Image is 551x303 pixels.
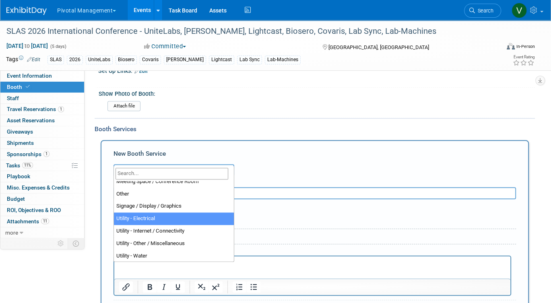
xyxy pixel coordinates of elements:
div: New Booth Service [114,149,516,162]
span: Travel Reservations [7,106,64,112]
span: Budget [7,196,25,202]
span: 1 [43,151,50,157]
button: Bold [143,281,157,293]
span: 11 [41,218,49,224]
span: [GEOGRAPHIC_DATA], [GEOGRAPHIC_DATA] [328,44,429,50]
span: more [5,229,18,236]
span: [DATE] [DATE] [6,42,48,49]
img: Format-Inperson.png [507,43,515,49]
span: 11% [22,162,33,168]
div: Event Format [457,42,535,54]
div: Show Photo of Booth: [99,88,531,98]
span: Booth [7,84,31,90]
span: Search [475,8,493,14]
span: Shipments [7,140,34,146]
span: Attachments [7,218,49,225]
a: Tasks11% [0,160,84,171]
span: Staff [7,95,19,101]
span: Tasks [6,162,33,169]
div: Covaris [140,56,161,64]
div: In-Person [516,43,535,49]
span: Asset Reservations [7,117,55,124]
a: Giveaways [0,126,84,137]
i: Booth reservation complete [26,85,30,89]
a: Sponsorships1 [0,149,84,160]
a: Shipments [0,138,84,148]
a: Travel Reservations1 [0,104,84,115]
button: Subscript [195,281,208,293]
button: Bullet list [247,281,260,293]
span: Giveaways [7,128,33,135]
button: Underline [171,281,185,293]
img: Valerie Weld [512,3,527,18]
a: Attachments11 [0,216,84,227]
td: Tags [6,55,40,64]
li: Other [114,188,234,200]
li: Utility - Internet / Connectivity [114,225,234,237]
div: Lab Sync [237,56,262,64]
span: Misc. Expenses & Credits [7,184,70,191]
span: to [23,43,31,49]
button: Italic [157,281,171,293]
td: Personalize Event Tab Strip [54,238,68,249]
li: Utility - Other / Miscellaneous [114,237,234,250]
a: Event Information [0,70,84,81]
li: Utility - Electrical [114,212,234,225]
a: Search [464,4,501,18]
div: Ideally by [183,199,482,210]
a: Booth [0,82,84,93]
span: Event Information [7,72,52,79]
a: Edit [134,68,148,74]
div: Reservation Notes/Details: [114,247,511,256]
a: Staff [0,93,84,104]
input: Search... [116,168,228,179]
div: [PERSON_NAME] [164,56,206,64]
li: Meeting Space / Conference Room [114,175,234,188]
div: Lab-Machines [265,56,301,64]
img: ExhibitDay [6,7,47,15]
span: (5 days) [50,44,66,49]
a: Playbook [0,171,84,182]
a: ROI, Objectives & ROO [0,205,84,216]
span: ROI, Objectives & ROO [7,207,61,213]
a: Misc. Expenses & Credits [0,182,84,193]
a: Asset Reservations [0,115,84,126]
a: Budget [0,194,84,204]
span: Sponsorships [7,151,50,157]
li: Signage / Display / Graphics [114,200,234,212]
div: Biosero [116,56,137,64]
button: Insert/edit link [119,281,133,293]
button: Numbered list [233,281,246,293]
iframe: Rich Text Area [114,256,510,278]
div: UniteLabs [86,56,113,64]
a: more [0,227,84,238]
div: Event Rating [513,55,534,59]
span: Playbook [7,173,30,179]
a: Edit [27,57,40,62]
div: 2026 [67,56,83,64]
button: Superscript [209,281,223,293]
li: Utility - Water [114,250,234,262]
div: SLAS 2026 International Conference - UniteLabs, [PERSON_NAME], Lightcast, Biosero, Covaris, Lab S... [4,24,490,39]
div: SLAS [47,56,64,64]
td: Toggle Event Tabs [68,238,85,249]
div: Lightcast [209,56,234,64]
button: Committed [141,42,189,51]
div: Booth Services [95,125,535,134]
div: Description (optional) [114,176,516,187]
span: 1 [58,106,64,112]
